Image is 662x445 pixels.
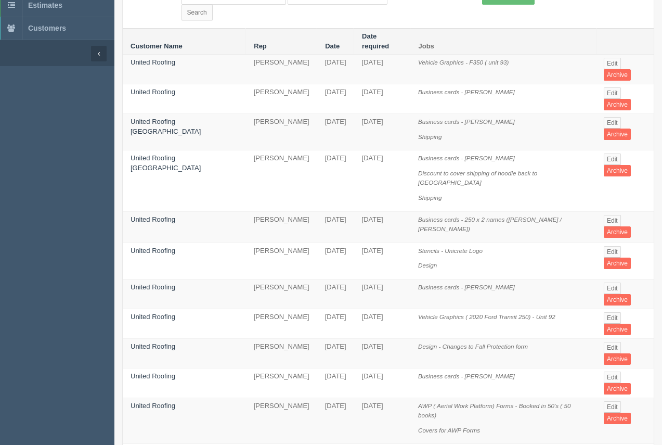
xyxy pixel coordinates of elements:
[181,5,213,20] input: Search
[418,216,562,233] i: Business cards - 250 x 2 names ([PERSON_NAME] / [PERSON_NAME])
[131,342,175,350] a: United Roofing
[131,402,175,410] a: United Roofing
[418,402,570,419] i: AWP ( Aerial Work Platform) Forms - Booked in 50's ( 50 books)
[354,279,410,309] td: [DATE]
[354,338,410,368] td: [DATE]
[354,309,410,338] td: [DATE]
[246,338,317,368] td: [PERSON_NAME]
[131,118,201,135] a: United Roofing [GEOGRAPHIC_DATA]
[362,32,389,50] a: Date required
[131,372,175,380] a: United Roofing
[418,247,483,254] i: Stencils - Unicrete Logo
[131,88,175,96] a: United Roofing
[131,154,201,172] a: United Roofing [GEOGRAPHIC_DATA]
[317,309,354,338] td: [DATE]
[28,1,62,9] span: Estimates
[604,69,631,81] a: Archive
[317,279,354,309] td: [DATE]
[604,353,631,365] a: Archive
[604,312,621,324] a: Edit
[418,313,555,320] i: Vehicle Graphics ( 2020 Ford Transit 250) - Unit 92
[354,211,410,243] td: [DATE]
[604,58,621,69] a: Edit
[418,88,515,95] i: Business cards - [PERSON_NAME]
[246,84,317,114] td: [PERSON_NAME]
[604,226,631,238] a: Archive
[354,150,410,211] td: [DATE]
[354,243,410,279] td: [DATE]
[604,383,631,395] a: Archive
[604,129,631,140] a: Archive
[604,413,631,424] a: Archive
[317,150,354,211] td: [DATE]
[131,42,183,50] a: Customer Name
[254,42,267,50] a: Rep
[246,243,317,279] td: [PERSON_NAME]
[354,55,410,84] td: [DATE]
[325,42,340,50] a: Date
[604,99,631,110] a: Archive
[604,117,621,129] a: Edit
[604,294,631,306] a: Archive
[131,247,175,255] a: United Roofing
[418,118,515,125] i: Business cards - [PERSON_NAME]
[354,398,410,444] td: [DATE]
[317,211,354,243] td: [DATE]
[246,55,317,84] td: [PERSON_NAME]
[354,84,410,114] td: [DATE]
[246,150,317,211] td: [PERSON_NAME]
[418,194,442,201] i: Shipping
[604,372,621,383] a: Edit
[418,155,515,161] i: Business cards - [PERSON_NAME]
[604,324,631,335] a: Archive
[317,368,354,398] td: [DATE]
[418,427,480,434] i: Covers for AWP Forms
[354,114,410,150] td: [DATE]
[246,279,317,309] td: [PERSON_NAME]
[354,368,410,398] td: [DATE]
[418,373,515,379] i: Business cards - [PERSON_NAME]
[604,215,621,226] a: Edit
[246,398,317,444] td: [PERSON_NAME]
[131,58,175,66] a: United Roofing
[604,246,621,258] a: Edit
[246,211,317,243] td: [PERSON_NAME]
[131,283,175,291] a: United Roofing
[604,283,621,294] a: Edit
[604,342,621,353] a: Edit
[604,154,621,165] a: Edit
[246,368,317,398] td: [PERSON_NAME]
[317,84,354,114] td: [DATE]
[317,243,354,279] td: [DATE]
[317,398,354,444] td: [DATE]
[317,55,354,84] td: [DATE]
[131,313,175,321] a: United Roofing
[246,114,317,150] td: [PERSON_NAME]
[418,170,537,186] i: Discount to cover shipping of hoodie back to [GEOGRAPHIC_DATA]
[604,87,621,99] a: Edit
[246,309,317,338] td: [PERSON_NAME]
[317,114,354,150] td: [DATE]
[317,338,354,368] td: [DATE]
[28,24,66,32] span: Customers
[418,343,528,350] i: Design - Changes to Fall Protection form
[410,29,596,55] th: Jobs
[418,262,437,269] i: Design
[131,215,175,223] a: United Roofing
[418,284,515,290] i: Business cards - [PERSON_NAME]
[418,133,442,140] i: Shipping
[604,401,621,413] a: Edit
[604,258,631,269] a: Archive
[604,165,631,176] a: Archive
[418,59,509,66] i: Vehicle Graphics - F350 ( unit 93)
